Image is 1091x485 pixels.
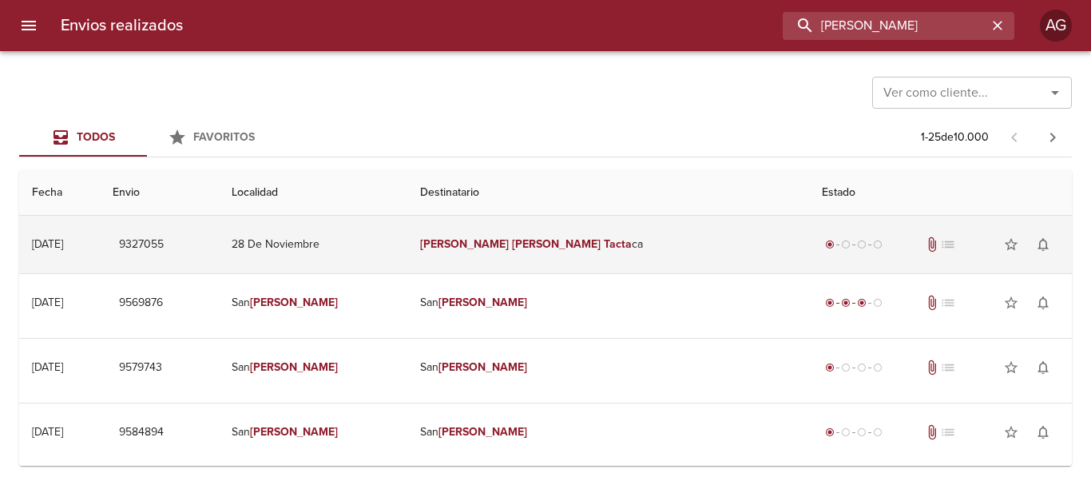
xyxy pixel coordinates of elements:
[512,237,601,251] em: [PERSON_NAME]
[822,360,886,376] div: Generado
[32,237,63,251] div: [DATE]
[1003,295,1019,311] span: star_border
[1003,424,1019,440] span: star_border
[857,427,867,437] span: radio_button_unchecked
[924,295,940,311] span: Tiene documentos adjuntos
[113,288,169,318] button: 9569876
[100,170,219,216] th: Envio
[119,235,164,255] span: 9327055
[407,404,809,461] td: San
[841,298,851,308] span: radio_button_checked
[940,237,956,252] span: No tiene pedido asociado
[857,240,867,249] span: radio_button_unchecked
[1035,424,1051,440] span: notifications_none
[19,170,100,216] th: Fecha
[783,12,987,40] input: buscar
[1003,237,1019,252] span: star_border
[407,216,809,273] td: ca
[940,424,956,440] span: No tiene pedido asociado
[1040,10,1072,42] div: AG
[61,13,183,38] h6: Envios realizados
[822,424,886,440] div: Generado
[420,237,509,251] em: [PERSON_NAME]
[77,130,115,144] span: Todos
[940,360,956,376] span: No tiene pedido asociado
[1027,352,1059,384] button: Activar notificaciones
[219,170,408,216] th: Localidad
[219,404,408,461] td: San
[1033,118,1072,157] span: Pagina siguiente
[119,423,164,443] span: 9584894
[250,425,339,439] em: [PERSON_NAME]
[604,237,632,251] em: Tacta
[1035,295,1051,311] span: notifications_none
[924,424,940,440] span: Tiene documentos adjuntos
[995,287,1027,319] button: Agregar a favoritos
[924,237,940,252] span: Tiene documentos adjuntos
[1035,360,1051,376] span: notifications_none
[438,425,527,439] em: [PERSON_NAME]
[1035,237,1051,252] span: notifications_none
[1040,10,1072,42] div: Abrir información de usuario
[407,170,809,216] th: Destinatario
[809,170,1072,216] th: Estado
[119,293,163,313] span: 9569876
[32,296,63,309] div: [DATE]
[873,427,883,437] span: radio_button_unchecked
[1044,81,1066,104] button: Abrir
[113,418,170,447] button: 9584894
[219,274,408,332] td: San
[873,363,883,372] span: radio_button_unchecked
[1027,229,1059,260] button: Activar notificaciones
[822,295,886,311] div: En viaje
[995,416,1027,448] button: Agregar a favoritos
[438,296,527,309] em: [PERSON_NAME]
[995,229,1027,260] button: Agregar a favoritos
[193,130,255,144] span: Favoritos
[825,427,835,437] span: radio_button_checked
[924,360,940,376] span: Tiene documentos adjuntos
[857,363,867,372] span: radio_button_unchecked
[841,427,851,437] span: radio_button_unchecked
[995,352,1027,384] button: Agregar a favoritos
[1027,416,1059,448] button: Activar notificaciones
[438,360,527,374] em: [PERSON_NAME]
[19,118,275,157] div: Tabs Envios
[407,274,809,332] td: San
[407,339,809,396] td: San
[219,339,408,396] td: San
[825,298,835,308] span: radio_button_checked
[940,295,956,311] span: No tiene pedido asociado
[219,216,408,273] td: 28 De Noviembre
[250,360,339,374] em: [PERSON_NAME]
[113,353,169,383] button: 9579743
[825,363,835,372] span: radio_button_checked
[995,129,1033,145] span: Pagina anterior
[10,6,48,45] button: menu
[873,240,883,249] span: radio_button_unchecked
[250,296,339,309] em: [PERSON_NAME]
[825,240,835,249] span: radio_button_checked
[119,358,162,378] span: 9579743
[32,425,63,439] div: [DATE]
[857,298,867,308] span: radio_button_checked
[32,360,63,374] div: [DATE]
[841,240,851,249] span: radio_button_unchecked
[822,237,886,252] div: Generado
[873,298,883,308] span: radio_button_unchecked
[921,129,989,145] p: 1 - 25 de 10.000
[841,363,851,372] span: radio_button_unchecked
[1027,287,1059,319] button: Activar notificaciones
[113,230,170,260] button: 9327055
[1003,360,1019,376] span: star_border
